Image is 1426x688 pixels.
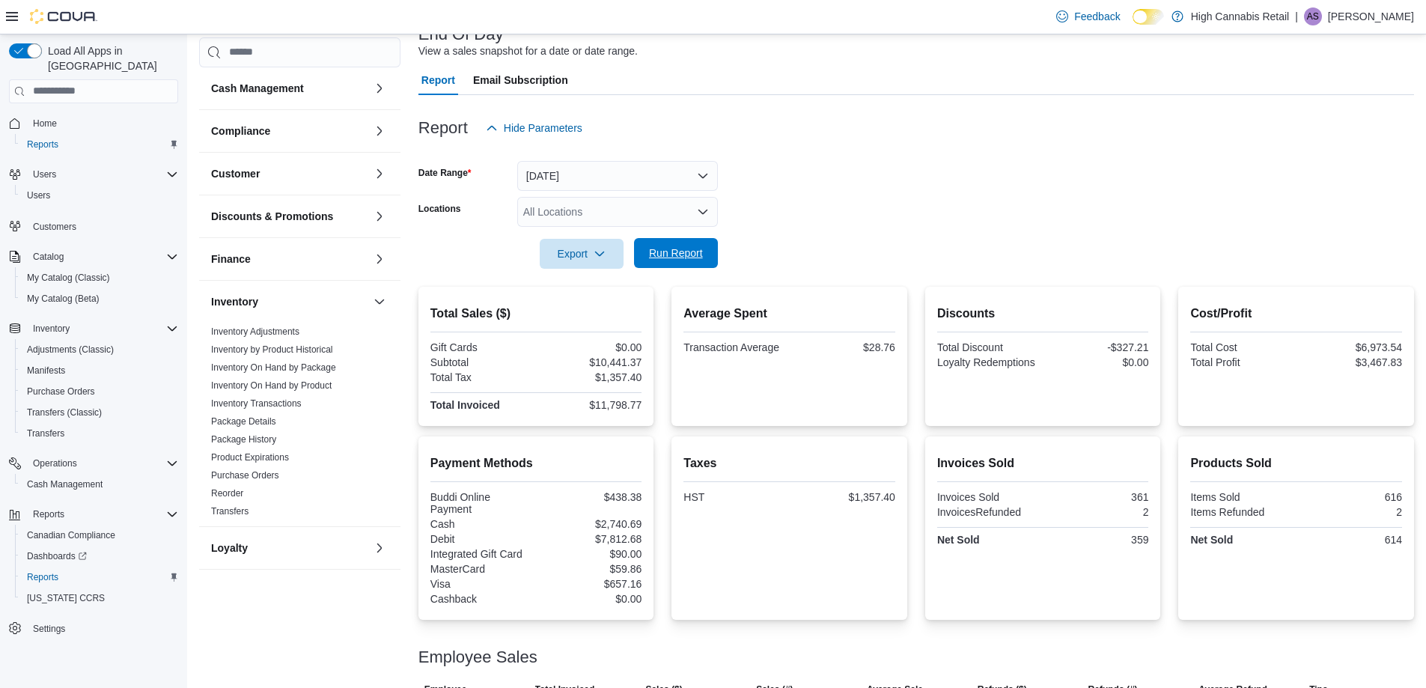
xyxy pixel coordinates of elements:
h3: Loyalty [211,541,248,555]
a: Inventory On Hand by Package [211,362,336,373]
button: Operations [3,453,184,474]
span: Catalog [27,248,178,266]
span: Canadian Compliance [27,529,115,541]
button: Compliance [371,122,389,140]
div: Total Cost [1190,341,1293,353]
button: Cash Management [15,474,184,495]
h3: Customer [211,166,260,181]
a: Manifests [21,362,71,380]
button: Open list of options [697,206,709,218]
button: Manifests [15,360,184,381]
span: Cash Management [21,475,178,493]
a: Transfers (Classic) [21,404,108,421]
div: 361 [1046,491,1148,503]
span: My Catalog (Classic) [27,272,110,284]
label: Date Range [418,167,472,179]
button: Customers [3,215,184,237]
span: Adjustments (Classic) [21,341,178,359]
span: Inventory On Hand by Product [211,380,332,392]
div: 359 [1046,534,1148,546]
span: Home [27,114,178,133]
div: 2 [1046,506,1148,518]
span: Users [21,186,178,204]
h2: Taxes [683,454,895,472]
button: Cash Management [371,79,389,97]
h2: Invoices Sold [937,454,1149,472]
div: Gift Cards [430,341,533,353]
div: Cashback [430,593,533,605]
button: Canadian Compliance [15,525,184,546]
span: Feedback [1074,9,1120,24]
div: $6,973.54 [1299,341,1402,353]
span: My Catalog (Beta) [27,293,100,305]
span: Operations [33,457,77,469]
h3: End Of Day [418,25,504,43]
a: Product Expirations [211,452,289,463]
a: Reports [21,136,64,153]
h3: Cash Management [211,81,304,96]
button: Export [540,239,624,269]
h2: Cost/Profit [1190,305,1402,323]
strong: Total Invoiced [430,399,500,411]
div: $3,467.83 [1299,356,1402,368]
h2: Average Spent [683,305,895,323]
a: Inventory Transactions [211,398,302,409]
button: Hide Parameters [480,113,588,143]
button: Inventory [27,320,76,338]
button: Run Report [634,238,718,268]
span: Transfers [27,427,64,439]
button: [US_STATE] CCRS [15,588,184,609]
span: Reports [27,138,58,150]
span: Operations [27,454,178,472]
h2: Products Sold [1190,454,1402,472]
div: Transaction Average [683,341,786,353]
span: Transfers (Classic) [21,404,178,421]
label: Locations [418,203,461,215]
h3: OCM [211,583,236,598]
div: View a sales snapshot for a date or date range. [418,43,638,59]
a: Package Details [211,416,276,427]
div: $59.86 [539,563,642,575]
button: Finance [371,250,389,268]
a: Cash Management [21,475,109,493]
div: $438.38 [539,491,642,503]
div: 2 [1299,506,1402,518]
span: Customers [33,221,76,233]
div: Cash [430,518,533,530]
a: Home [27,115,63,133]
button: Catalog [27,248,70,266]
span: My Catalog (Classic) [21,269,178,287]
span: Inventory Adjustments [211,326,299,338]
div: 616 [1299,491,1402,503]
a: Reports [21,568,64,586]
span: Transfers [21,424,178,442]
input: Dark Mode [1133,9,1164,25]
button: Transfers [15,423,184,444]
div: HST [683,491,786,503]
div: $657.16 [539,578,642,590]
span: Reports [21,568,178,586]
a: Inventory Adjustments [211,326,299,337]
div: $11,798.77 [539,399,642,411]
button: Reports [27,505,70,523]
div: $0.00 [539,593,642,605]
span: Customers [27,216,178,235]
h2: Discounts [937,305,1149,323]
span: [US_STATE] CCRS [27,592,105,604]
span: Product Expirations [211,451,289,463]
span: Manifests [21,362,178,380]
div: $2,740.69 [539,518,642,530]
span: Purchase Orders [27,386,95,398]
button: Cash Management [211,81,368,96]
div: $10,441.37 [539,356,642,368]
span: Package History [211,433,276,445]
div: Items Refunded [1190,506,1293,518]
button: Reports [15,134,184,155]
span: Inventory On Hand by Package [211,362,336,374]
a: Canadian Compliance [21,526,121,544]
button: OCM [211,583,368,598]
div: $7,812.68 [539,533,642,545]
div: $28.76 [793,341,895,353]
h2: Total Sales ($) [430,305,642,323]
